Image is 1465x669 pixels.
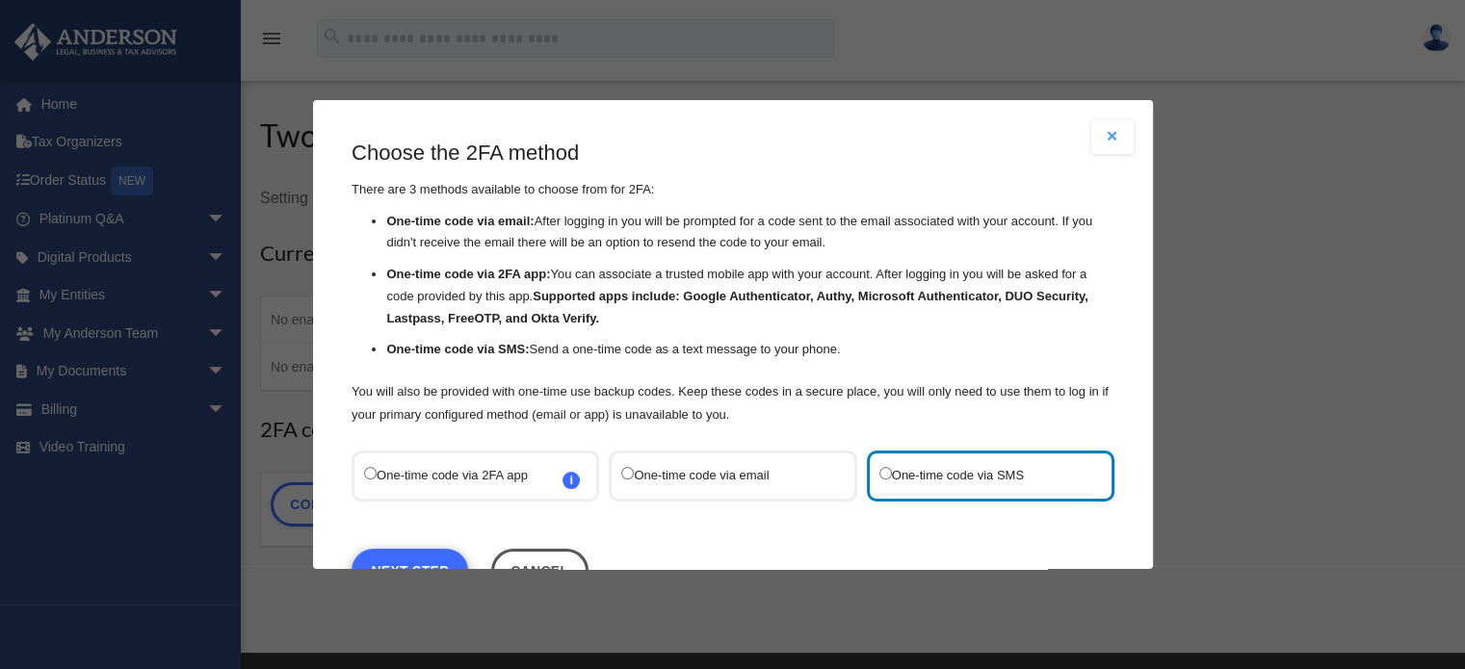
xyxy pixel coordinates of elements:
div: There are 3 methods available to choose from for 2FA: [352,139,1114,426]
li: Send a one-time code as a text message to your phone. [386,340,1114,362]
input: One-time code via 2FA appi [364,467,377,479]
span: i [562,472,580,489]
h3: Choose the 2FA method [352,139,1114,168]
label: One-time code via SMS [878,463,1082,489]
strong: One-time code via 2FA app: [386,267,550,281]
input: One-time code via email [621,467,634,479]
a: Next Step [352,549,468,593]
label: One-time code via email [621,463,824,489]
strong: One-time code via SMS: [386,343,529,357]
li: After logging in you will be prompted for a code sent to the email associated with your account. ... [386,211,1114,255]
strong: One-time code via email: [386,214,534,228]
label: One-time code via 2FA app [364,463,567,489]
strong: Supported apps include: Google Authenticator, Authy, Microsoft Authenticator, DUO Security, Lastp... [386,289,1087,325]
button: Close modal [1091,119,1134,154]
button: Close this dialog window [490,549,588,593]
li: You can associate a trusted mobile app with your account. After logging in you will be asked for ... [386,264,1114,329]
p: You will also be provided with one-time use backup codes. Keep these codes in a secure place, you... [352,380,1114,426]
input: One-time code via SMS [878,467,891,479]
